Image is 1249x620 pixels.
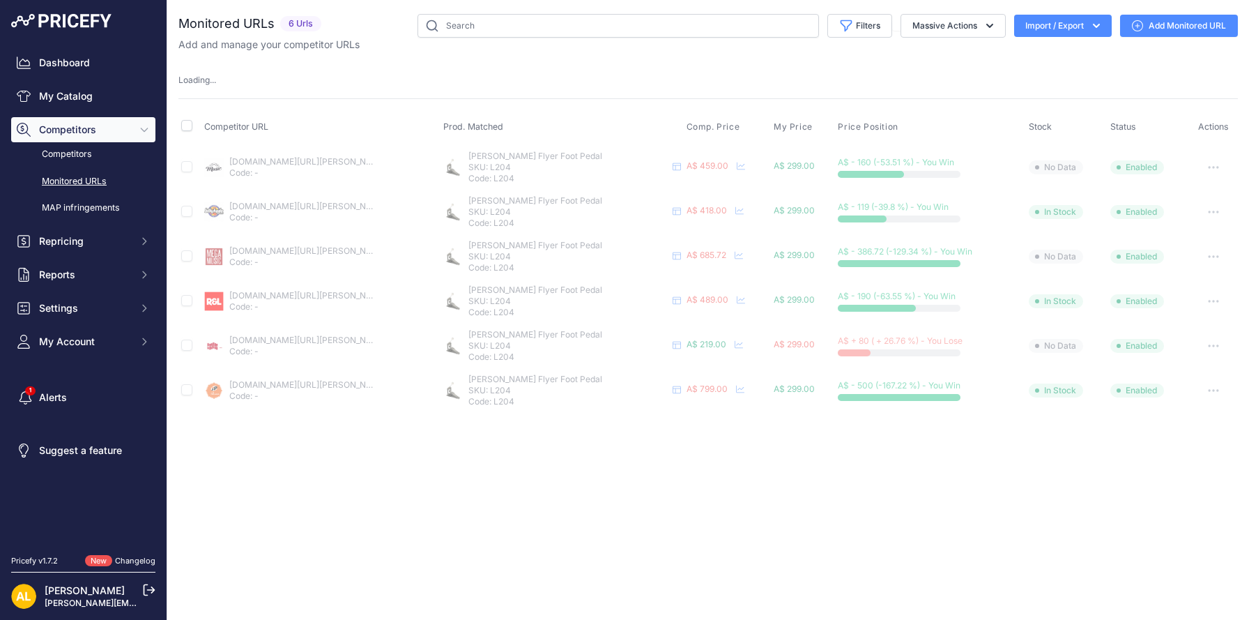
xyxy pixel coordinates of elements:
span: 6 Urls [280,16,321,32]
a: [DOMAIN_NAME][URL][PERSON_NAME] [229,290,387,301]
p: Code: L204 [468,262,667,273]
a: Competitors [11,142,155,167]
span: A$ 799.00 [687,384,728,394]
span: A$ 299.00 [774,250,815,260]
span: [PERSON_NAME] Flyer Foot Pedal [468,374,602,384]
span: No Data [1029,339,1083,353]
span: Competitors [39,123,130,137]
button: Import / Export [1014,15,1112,37]
p: Code: - [229,301,374,312]
span: In Stock [1029,205,1083,219]
span: A$ - 119 (-39.8 %) - You Win [838,202,949,212]
button: Repricing [11,229,155,254]
span: [PERSON_NAME] Flyer Foot Pedal [468,151,602,161]
span: My Account [39,335,130,349]
span: A$ 418.00 [687,205,727,216]
span: Status [1110,121,1136,132]
span: Stock [1029,121,1052,132]
a: [DOMAIN_NAME][URL][PERSON_NAME] [229,335,387,345]
a: [PERSON_NAME] [45,584,125,596]
a: My Catalog [11,84,155,109]
span: A$ 459.00 [687,160,728,171]
span: Reports [39,268,130,282]
p: Code: L204 [468,173,667,184]
input: Search [417,14,819,38]
span: ... [210,75,216,85]
span: My Price [774,121,813,133]
p: SKU: L204 [468,385,667,396]
nav: Sidebar [11,50,155,538]
div: Pricefy v1.7.2 [11,555,58,567]
img: Pricefy Logo [11,14,112,28]
span: A$ 299.00 [774,160,815,171]
span: Enabled [1110,339,1164,353]
span: Price Position [838,121,898,133]
button: Massive Actions [901,14,1006,38]
p: SKU: L204 [468,340,667,351]
a: Dashboard [11,50,155,75]
button: Price Position [838,121,901,133]
span: In Stock [1029,384,1083,398]
span: A$ 299.00 [774,339,815,349]
p: Code: L204 [468,307,667,318]
a: Alerts [11,385,155,410]
a: Monitored URLs [11,169,155,194]
p: Code: L204 [468,351,667,363]
p: SKU: L204 [468,296,667,307]
a: MAP infringements [11,196,155,220]
button: My Price [774,121,815,133]
a: Add Monitored URL [1120,15,1238,37]
a: [DOMAIN_NAME][URL][PERSON_NAME] [229,379,387,390]
a: Changelog [115,556,155,566]
button: Settings [11,296,155,321]
span: A$ - 386.72 (-129.34 %) - You Win [838,246,972,257]
span: [PERSON_NAME] Flyer Foot Pedal [468,195,602,206]
button: My Account [11,329,155,354]
span: A$ - 500 (-167.22 %) - You Win [838,380,960,391]
button: Reports [11,262,155,287]
span: [PERSON_NAME] Flyer Foot Pedal [468,240,602,250]
p: Code: L204 [468,396,667,407]
span: New [85,555,112,567]
a: Suggest a feature [11,438,155,463]
span: Loading [178,75,216,85]
button: Filters [827,14,892,38]
span: A$ 299.00 [774,294,815,305]
h2: Monitored URLs [178,14,275,33]
button: Comp. Price [687,121,743,133]
p: SKU: L204 [468,162,667,173]
span: A$ 489.00 [687,294,728,305]
p: Code: - [229,212,374,223]
span: Actions [1198,121,1229,132]
span: [PERSON_NAME] Flyer Foot Pedal [468,285,602,295]
a: [DOMAIN_NAME][URL][PERSON_NAME] [229,245,387,256]
span: No Data [1029,250,1083,264]
span: A$ 685.72 [687,250,726,260]
span: Repricing [39,234,130,248]
span: [PERSON_NAME] Flyer Foot Pedal [468,329,602,340]
span: In Stock [1029,294,1083,308]
a: [PERSON_NAME][EMAIL_ADDRESS][DOMAIN_NAME] [45,598,259,608]
p: Code: - [229,257,374,268]
p: Add and manage your competitor URLs [178,38,360,52]
span: Settings [39,301,130,315]
a: [DOMAIN_NAME][URL][PERSON_NAME] [229,201,387,211]
span: Comp. Price [687,121,740,133]
span: No Data [1029,160,1083,174]
p: Code: - [229,167,374,179]
span: Enabled [1110,205,1164,219]
span: A$ 299.00 [774,384,815,394]
span: Enabled [1110,250,1164,264]
p: SKU: L204 [468,251,667,262]
p: Code: - [229,346,374,357]
span: A$ - 160 (-53.51 %) - You Win [838,157,954,167]
span: Competitor URL [204,121,268,132]
span: A$ 219.00 [687,339,726,349]
span: Enabled [1110,160,1164,174]
button: Competitors [11,117,155,142]
span: A$ + 80 ( + 26.76 %) - You Lose [838,335,963,346]
a: [DOMAIN_NAME][URL][PERSON_NAME] [229,156,387,167]
span: Enabled [1110,384,1164,398]
span: A$ 299.00 [774,205,815,216]
p: Code: L204 [468,218,667,229]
